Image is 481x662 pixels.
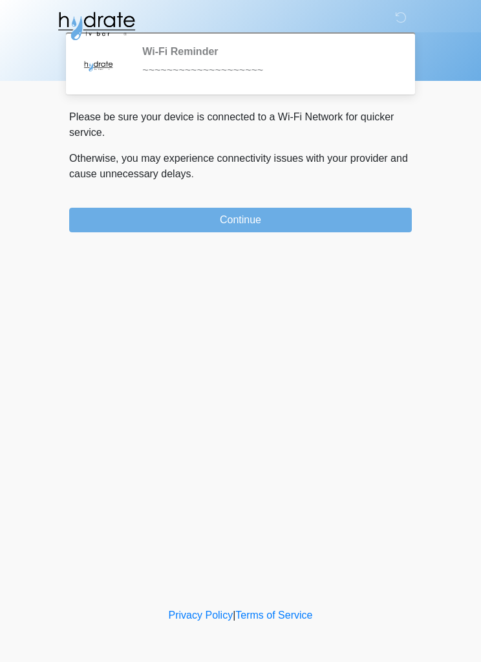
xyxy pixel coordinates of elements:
img: Hydrate IV Bar - Glendale Logo [56,10,136,42]
span: . [191,168,194,179]
img: Agent Avatar [79,45,118,84]
div: ~~~~~~~~~~~~~~~~~~~~ [142,63,392,78]
a: Privacy Policy [169,610,233,621]
a: Terms of Service [235,610,312,621]
p: Please be sure your device is connected to a Wi-Fi Network for quicker service. [69,109,412,140]
p: Otherwise, you may experience connectivity issues with your provider and cause unnecessary delays [69,151,412,182]
button: Continue [69,208,412,232]
a: | [233,610,235,621]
